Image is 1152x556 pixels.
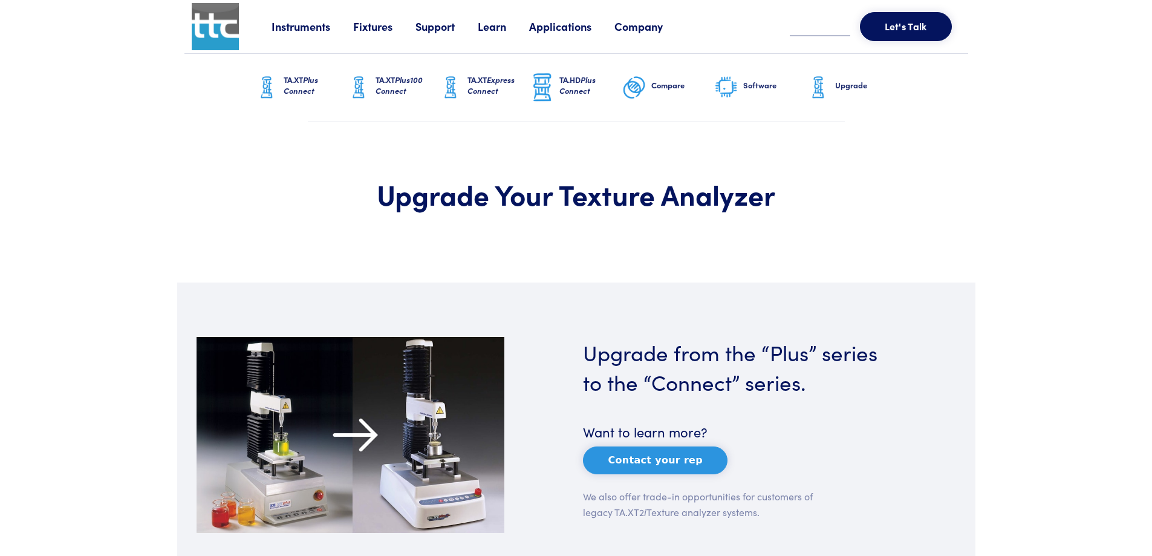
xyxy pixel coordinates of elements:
[583,423,891,442] h6: Want to learn more?
[255,73,279,103] img: ta-xt-graphic.png
[714,54,806,122] a: Software
[192,3,239,50] img: ttc_logo_1x1_v1.0.png
[197,337,504,533] img: upgrade-to-connect.jpg
[284,74,347,96] h6: TA.XT
[353,19,415,34] a: Fixtures
[284,74,318,96] span: Plus Connect
[438,54,530,122] a: TA.XTExpress Connect
[257,177,896,212] h1: Upgrade Your Texture Analyzer
[622,73,646,103] img: compare-graphic.png
[530,54,622,122] a: TA.HDPlus Connect
[272,19,353,34] a: Instruments
[806,73,830,103] img: ta-xt-graphic.png
[376,74,438,96] h6: TA.XT
[583,446,727,474] button: Contact your rep
[806,54,898,122] a: Upgrade
[644,505,646,518] em: i
[255,54,347,122] a: TA.XTPlus Connect
[530,72,555,103] img: ta-hd-graphic.png
[583,489,814,520] p: We also offer trade-in opportunities for customers of legacy TA.XT2 Texture analyzer systems.
[478,19,529,34] a: Learn
[347,54,438,122] a: TA.XTPlus100 Connect
[559,74,622,96] h6: TA.HD
[559,74,596,96] span: Plus Connect
[614,19,686,34] a: Company
[714,75,738,100] img: software-graphic.png
[347,73,371,103] img: ta-xt-graphic.png
[438,73,463,103] img: ta-xt-graphic.png
[835,80,898,91] h6: Upgrade
[415,19,478,34] a: Support
[860,12,952,41] button: Let's Talk
[622,54,714,122] a: Compare
[651,80,714,91] h6: Compare
[583,337,891,396] h3: Upgrade from the “Plus” series to the “Connect” series.
[376,74,423,96] span: Plus100 Connect
[467,74,530,96] h6: TA.XT
[529,19,614,34] a: Applications
[743,80,806,91] h6: Software
[467,74,515,96] span: Express Connect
